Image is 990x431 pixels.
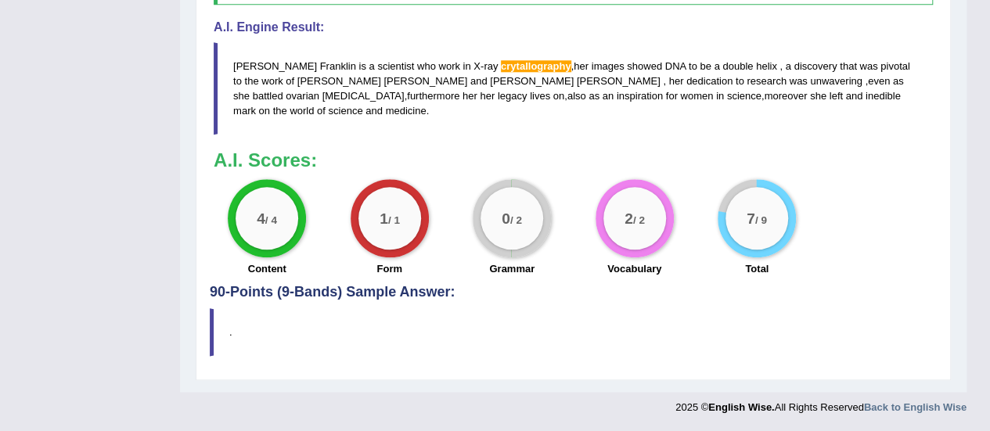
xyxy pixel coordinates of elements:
[756,60,777,72] span: helix
[880,60,910,72] span: pivotal
[233,90,250,102] span: she
[865,75,868,87] span: Put a space after the comma, but not before the comma. (did you mean: , )
[603,90,614,102] span: an
[214,42,933,135] blockquote: - , , , , .
[716,90,724,102] span: in
[210,308,937,356] blockquote: .
[666,90,678,102] span: for
[665,60,686,72] span: DNA
[386,105,427,117] span: medicine
[417,60,436,72] span: who
[722,60,753,72] span: double
[727,90,761,102] span: science
[261,75,283,87] span: work
[253,90,283,102] span: battled
[577,75,661,87] span: [PERSON_NAME]
[745,261,769,276] label: Total
[286,75,294,87] span: of
[661,75,664,87] span: Put a space after the comma, but not before the comma. (did you mean: ,)
[387,214,399,225] small: / 1
[786,60,791,72] span: a
[755,214,767,225] small: / 9
[214,149,317,171] b: A.I. Scores:
[714,60,719,72] span: a
[789,75,807,87] span: was
[248,261,286,276] label: Content
[484,60,498,72] span: ray
[376,261,402,276] label: Form
[358,60,365,72] span: is
[668,75,683,87] span: her
[574,60,589,72] span: her
[480,90,495,102] span: her
[297,75,381,87] span: [PERSON_NAME]
[675,392,967,415] div: 2025 © All Rights Reserved
[244,75,258,87] span: the
[893,75,904,87] span: as
[700,60,711,72] span: be
[489,261,535,276] label: Grammar
[747,210,755,227] big: 7
[290,105,314,117] span: world
[689,60,697,72] span: to
[463,90,477,102] span: her
[233,60,317,72] span: [PERSON_NAME]
[794,60,837,72] span: discovery
[607,261,661,276] label: Vocabulary
[365,105,383,117] span: and
[862,75,866,87] span: Put a space after the comma, but not before the comma. (did you mean: , )
[680,90,713,102] span: women
[627,60,662,72] span: showed
[810,75,862,87] span: unwavering
[265,214,277,225] small: / 4
[632,214,644,225] small: / 2
[328,105,362,117] span: science
[736,75,744,87] span: to
[383,75,467,87] span: [PERSON_NAME]
[502,210,510,227] big: 0
[708,401,774,413] strong: English Wise.
[686,75,733,87] span: dedication
[864,401,967,413] a: Back to English Wise
[663,75,666,87] span: Put a space after the comma, but not before the comma. (did you mean: ,)
[553,90,564,102] span: on
[840,60,857,72] span: that
[473,60,481,72] span: X
[438,60,459,72] span: work
[377,60,414,72] span: scientist
[233,75,242,87] span: to
[380,210,388,227] big: 1
[830,90,843,102] span: left
[779,60,783,72] span: Put a space after the comma, but not before the comma. (did you mean: ,)
[810,90,826,102] span: she
[369,60,374,72] span: a
[510,214,522,225] small: / 2
[490,75,574,87] span: [PERSON_NAME]
[530,90,550,102] span: lives
[845,90,862,102] span: and
[317,105,326,117] span: of
[257,210,265,227] big: 4
[777,60,780,72] span: Put a space after the comma, but not before the comma. (did you mean: ,)
[764,90,807,102] span: moreover
[866,90,901,102] span: inedible
[286,90,319,102] span: ovarian
[214,20,933,34] h4: A.I. Engine Result:
[747,75,787,87] span: research
[470,75,488,87] span: and
[859,60,877,72] span: was
[498,90,527,102] span: legacy
[320,60,356,72] span: Franklin
[868,75,890,87] span: even
[233,105,256,117] span: mark
[259,105,270,117] span: on
[463,60,470,72] span: in
[625,210,633,227] big: 2
[501,60,571,72] span: Possible spelling mistake found. (did you mean: crystallography)
[567,90,586,102] span: also
[592,60,625,72] span: images
[617,90,663,102] span: inspiration
[322,90,405,102] span: [MEDICAL_DATA]
[589,90,599,102] span: as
